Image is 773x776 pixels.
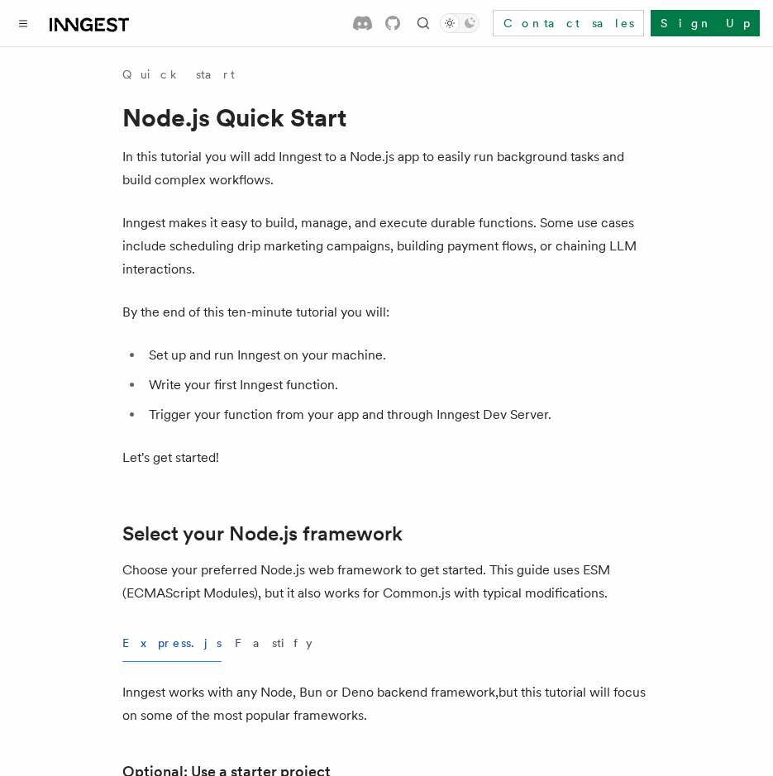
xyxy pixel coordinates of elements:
a: Contact sales [493,10,644,36]
a: Quick start [122,66,235,83]
button: Toggle dark mode [440,13,480,33]
button: Toggle navigation [13,13,33,33]
h1: Node.js Quick Start [122,102,651,132]
p: Inngest works with any Node, Bun or Deno backend framework,but this tutorial will focus on some o... [122,681,651,727]
button: Fastify [235,625,313,662]
li: Trigger your function from your app and through Inngest Dev Server. [144,403,651,426]
li: Write your first Inngest function. [144,374,651,397]
a: Sign Up [651,10,760,36]
p: By the end of this ten-minute tutorial you will: [122,301,651,324]
p: In this tutorial you will add Inngest to a Node.js app to easily run background tasks and build c... [122,145,651,192]
li: Set up and run Inngest on your machine. [144,344,651,367]
button: Find something... [413,13,433,33]
p: Let's get started! [122,446,651,469]
p: Choose your preferred Node.js web framework to get started. This guide uses ESM (ECMAScript Modul... [122,559,651,605]
p: Inngest makes it easy to build, manage, and execute durable functions. Some use cases include sch... [122,212,651,281]
a: Select your Node.js framework [122,522,403,545]
button: Express.js [122,625,222,662]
